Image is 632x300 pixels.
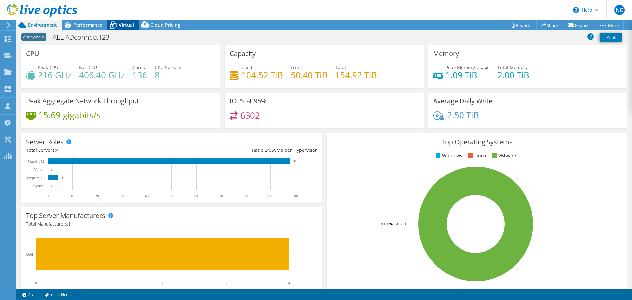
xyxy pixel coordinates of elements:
[335,71,377,79] h4: 154.92 TiB
[291,64,300,70] span: Free
[39,111,101,119] h4: 15.69 gigabits/s
[288,281,290,285] text: 4
[120,194,124,198] text: 30
[433,97,492,105] h3: Average Daily Write
[145,194,149,198] text: 40
[433,50,459,57] h3: Memory
[241,64,252,70] span: Used
[563,20,593,30] a: Export
[445,64,490,70] span: Peak Memory Usage
[27,176,45,180] text: Hypervisor
[38,290,76,299] a: Project Notes
[132,64,145,70] span: Cores
[536,20,563,30] a: Share
[293,160,297,163] text: 98
[162,281,164,285] text: 2
[51,168,53,171] text: 0
[171,147,317,154] div: Ratio: VMs per Hypervisor
[155,71,181,79] h4: 8
[230,97,267,105] h3: IOPS at 95%
[155,64,181,70] span: CPU Sockets
[34,167,45,172] text: Virtual
[132,71,147,79] h4: 136
[47,194,49,198] text: 0
[26,50,39,57] h3: CPU
[194,194,198,198] text: 60
[593,20,624,30] a: More
[95,194,99,198] text: 20
[490,152,516,159] li: VMware
[573,7,579,13] svg: \n
[26,212,105,219] h3: Top Server Manufacturers
[292,194,298,198] text: 100
[56,147,59,153] span: 4
[614,5,625,15] span: NC
[268,194,272,198] text: 90
[170,194,173,198] text: 50
[51,184,53,188] text: 0
[26,252,33,257] text: Dell
[26,220,317,228] h4: Total Manufacturers:
[497,71,529,79] h4: 2.00 TiB
[79,71,125,79] h4: 406.40 GHz
[335,64,346,70] span: Total
[393,221,406,226] tspan: ESXi 7.0
[381,221,393,226] tspan: 100.0%
[50,34,119,41] h1: AEL-ADconnect123
[38,71,71,79] h4: 216 GHz
[497,64,528,70] span: Total Memory
[293,252,295,256] text: 4
[447,111,479,119] h4: 2.50 TiB
[505,20,537,30] a: Reports
[79,64,97,70] span: Net CPU
[35,281,37,285] text: 0
[434,152,462,159] li: Windows
[219,194,223,198] text: 70
[26,147,171,154] div: Total Servers:
[150,22,180,28] span: Cloud Pricing
[18,290,38,299] a: 2
[240,112,260,119] h4: 6302
[600,33,622,42] a: Print
[241,71,283,79] h4: 104.52 TiB
[31,184,45,188] text: Physical
[28,159,44,164] text: Guest VM
[26,138,64,146] h3: Server Roles
[28,22,57,28] span: Environment
[466,152,486,159] li: Linux
[244,194,248,198] text: 80
[21,33,46,41] span: Anonymous
[98,281,100,285] text: 1
[38,64,58,70] span: Peak CPU
[230,50,256,57] h3: Capacity
[61,176,63,179] text: 4
[225,281,227,285] text: 3
[265,147,274,153] span: 24.5
[119,22,134,28] span: Virtual
[291,71,328,79] h4: 50.40 TiB
[445,71,490,79] h4: 1.09 TiB
[73,22,102,28] span: Performance
[26,97,139,105] h3: Peak Aggregate Network Throughput
[70,194,74,198] text: 10
[331,138,622,146] h3: Top Operating Systems
[68,221,71,227] span: 1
